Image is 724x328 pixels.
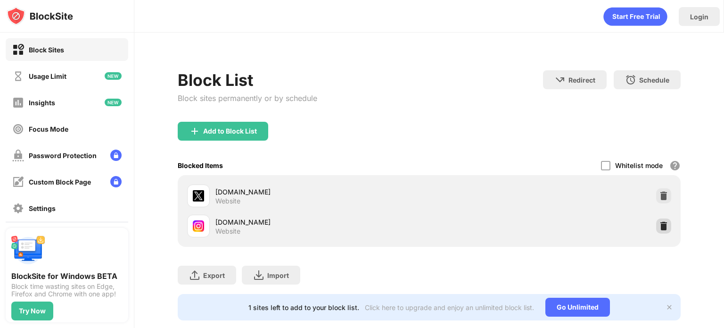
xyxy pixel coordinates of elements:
div: Password Protection [29,151,97,160]
div: [DOMAIN_NAME] [215,217,429,227]
img: favicons [193,190,204,202]
img: new-icon.svg [105,72,122,80]
img: favicons [193,220,204,232]
div: Schedule [639,76,669,84]
img: push-desktop.svg [11,234,45,268]
img: time-usage-off.svg [12,70,24,82]
img: block-on.svg [12,44,24,56]
div: Export [203,271,225,279]
div: Custom Block Page [29,178,91,186]
div: Block List [178,70,317,90]
div: [DOMAIN_NAME] [215,187,429,197]
div: Try Now [19,307,46,315]
div: Blocked Items [178,161,223,169]
div: Whitelist mode [615,161,663,169]
div: Login [690,13,708,21]
div: Click here to upgrade and enjoy an unlimited block list. [365,303,534,311]
div: Focus Mode [29,125,68,133]
img: logo-blocksite.svg [7,7,73,25]
div: Settings [29,204,56,212]
div: Block sites permanently or by schedule [178,93,317,103]
div: Add to Block List [203,127,257,135]
div: Import [267,271,289,279]
img: insights-off.svg [12,97,24,109]
div: Block Sites [29,46,64,54]
div: Website [215,227,240,235]
img: new-icon.svg [105,99,122,106]
img: customize-block-page-off.svg [12,176,24,188]
div: BlockSite for Windows BETA [11,271,123,281]
img: settings-off.svg [12,202,24,214]
div: 1 sites left to add to your block list. [248,303,359,311]
img: lock-menu.svg [110,176,122,187]
div: Usage Limit [29,72,66,80]
div: animation [603,7,667,26]
img: x-button.svg [666,303,673,311]
img: lock-menu.svg [110,150,122,161]
div: Go Unlimited [545,298,610,317]
div: Block time wasting sites on Edge, Firefox and Chrome with one app! [11,283,123,298]
div: Insights [29,99,55,107]
div: Website [215,197,240,205]
img: focus-off.svg [12,123,24,135]
div: Redirect [568,76,595,84]
img: password-protection-off.svg [12,150,24,161]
